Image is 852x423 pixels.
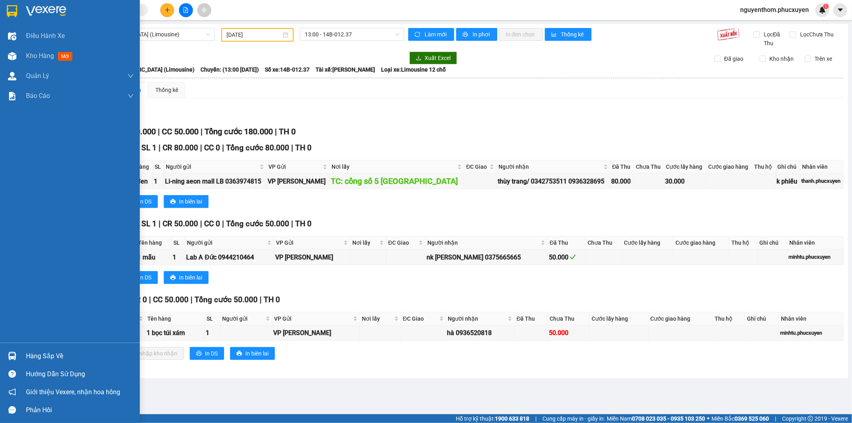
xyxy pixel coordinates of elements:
span: Tổng cước 180.000 [205,127,273,136]
th: Tên hàng [145,312,205,325]
span: Tổng cước 50.000 [226,219,289,228]
td: VP Minh Khai [272,325,360,341]
span: Nơi lấy [352,238,377,247]
button: printerIn biên lai [164,195,209,208]
span: | [291,143,293,152]
span: | [158,127,160,136]
span: ĐC Giao [403,314,438,323]
div: 1 [173,252,184,262]
span: Nơi lấy [362,314,393,323]
span: message [8,406,16,414]
span: Báo cáo [26,91,50,101]
span: ĐC Giao [388,238,417,247]
span: CC 50.000 [162,127,199,136]
div: 50.000 [549,252,584,262]
span: Trên xe [811,54,835,63]
strong: 1900 633 818 [495,415,529,422]
button: caret-down [833,3,847,17]
span: Người gửi [166,162,258,171]
span: CC 0 [204,219,220,228]
input: 14/10/2025 [226,30,281,39]
span: | [191,295,193,304]
span: | [275,127,277,136]
span: Tài xế: [PERSON_NAME] [316,65,375,74]
th: Đã Thu [610,160,634,174]
span: TH 0 [279,127,296,136]
th: Thu hộ [713,312,745,325]
div: VP [PERSON_NAME] [275,252,349,262]
span: CR 0 [131,295,147,304]
span: notification [8,388,16,396]
div: minhtu.phucxuyen [780,329,842,337]
th: Nhân viên [779,312,844,325]
span: Giới thiệu Vexere, nhận hoa hồng [26,387,120,397]
th: Thu hộ [753,160,776,174]
span: Tổng cước 80.000 [226,143,289,152]
div: hà 0936520818 [447,328,513,338]
span: down [127,93,134,99]
th: Ghi chú [758,236,787,249]
button: printerIn phơi [456,28,497,41]
span: TH 0 [295,143,312,152]
th: Chưa Thu [548,312,590,325]
th: Nhân viên [787,236,844,249]
th: SL [172,236,185,249]
button: plus [160,3,174,17]
span: In biên lai [245,349,268,358]
th: Nhân viên [800,160,844,174]
span: | [200,143,202,152]
div: Phản hồi [26,404,134,416]
span: CR 80.000 [163,143,198,152]
span: Số xe: 14B-012.37 [265,65,310,74]
span: sync [415,32,421,38]
span: Loại xe: Limousine 12 chỗ [381,65,446,74]
span: Miền Bắc [711,414,769,423]
th: SL [153,160,164,174]
span: ⚪️ [707,417,709,420]
th: Cước lấy hàng [590,312,648,325]
div: Li-ning aeon mall LB 0363974815 [165,176,265,186]
strong: 0369 525 060 [735,415,769,422]
span: ĐC Giao [466,162,488,171]
div: Thống kê [155,86,178,94]
span: Tổng cước 50.000 [195,295,258,304]
button: printerIn DS [123,195,158,208]
span: TH 0 [264,295,280,304]
span: copyright [808,416,813,421]
span: In biên lai [179,197,202,206]
div: 1 [154,176,162,186]
td: VP Minh Khai [274,249,350,265]
sup: 1 [823,4,829,9]
span: | [291,219,293,228]
th: Ghi chú [776,160,800,174]
span: printer [196,351,202,357]
span: VP Gửi [274,314,352,323]
span: In DS [139,273,151,282]
img: warehouse-icon [8,72,16,80]
th: Cước giao hàng [649,312,713,325]
span: Người nhận [498,162,602,171]
span: Chuyến: (13:00 [DATE]) [201,65,259,74]
button: syncLàm mới [408,28,454,41]
span: file-add [183,7,189,13]
span: Cung cấp máy in - giấy in: [542,414,605,423]
span: | [200,219,202,228]
span: Xuất Excel [425,54,451,62]
th: Cước giao hàng [706,160,752,174]
div: thanh.phucxuyen [801,177,842,185]
span: | [775,414,776,423]
div: 1 mẫu [137,252,170,262]
span: printer [170,275,176,281]
img: icon-new-feature [819,6,826,14]
span: In phơi [473,30,491,39]
th: Cước giao hàng [673,236,729,249]
span: aim [201,7,207,13]
button: aim [197,3,211,17]
button: printerIn DS [190,347,224,360]
td: VP Cổ Linh [266,174,330,189]
div: k phiếu [777,176,798,186]
img: 9k= [717,28,740,41]
div: 50.000 [549,328,588,338]
th: Thu hộ [729,236,758,249]
span: printer [170,199,176,205]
